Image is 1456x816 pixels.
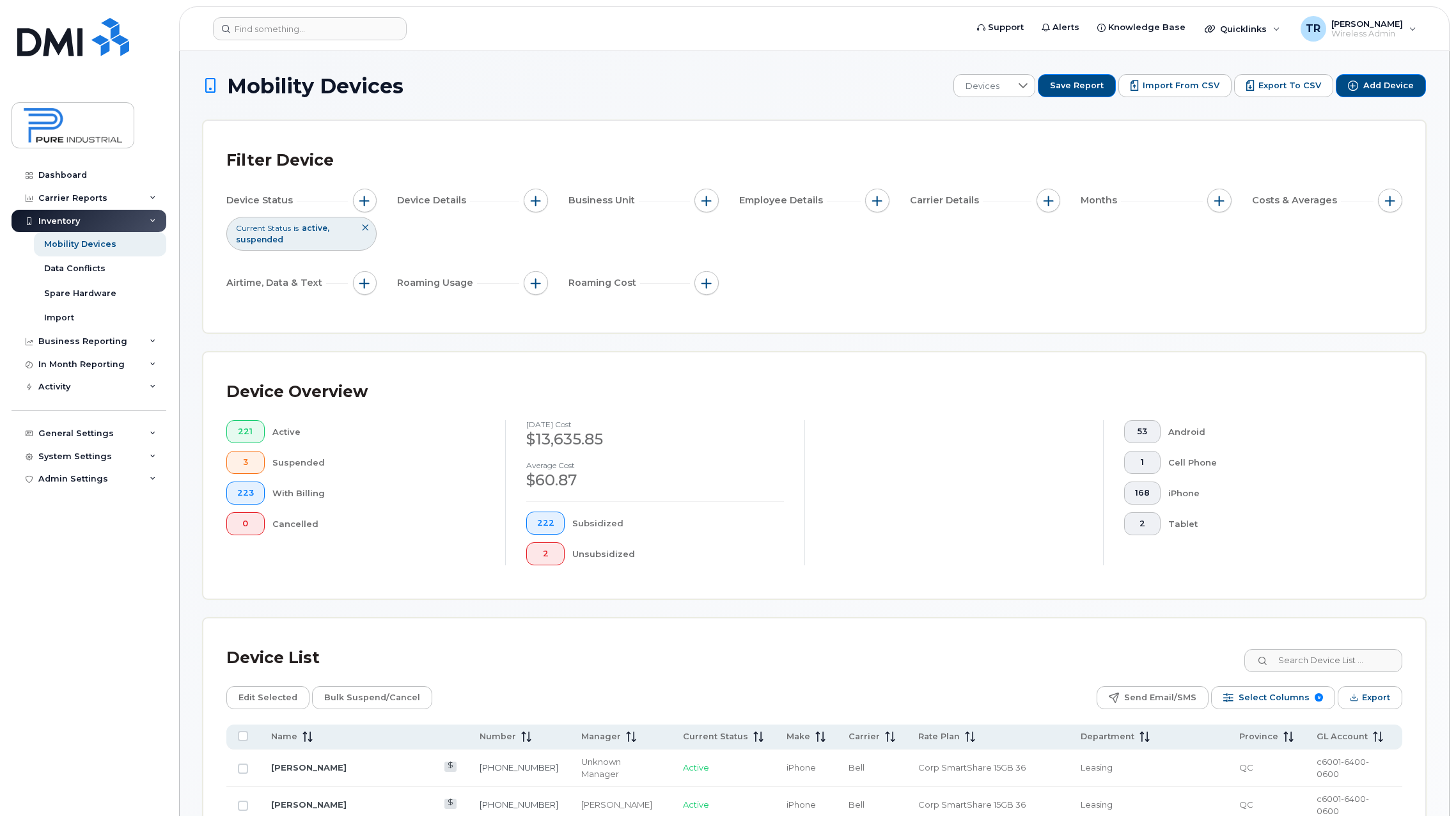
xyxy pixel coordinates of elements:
[1315,693,1323,702] span: 9
[1338,686,1402,709] button: Export
[226,482,265,505] button: 223
[1143,80,1219,91] span: Import from CSV
[918,731,960,742] span: Rate Plan
[526,461,784,469] h4: Average cost
[226,144,334,177] div: Filter Device
[683,762,709,773] span: Active
[526,512,565,535] button: 222
[1239,762,1253,773] span: QC
[271,731,297,742] span: Name
[526,428,784,450] div: $13,635.85
[1081,194,1121,207] span: Months
[1168,482,1382,505] div: iPhone
[397,194,470,207] span: Device Details
[1124,512,1161,535] button: 2
[226,512,265,535] button: 0
[954,75,1011,98] span: Devices
[1124,482,1161,505] button: 168
[1135,519,1150,529] span: 2
[444,762,457,771] a: View Last Bill
[849,799,865,810] span: Bell
[397,276,477,290] span: Roaming Usage
[239,688,297,707] span: Edit Selected
[272,482,485,505] div: With Billing
[568,276,640,290] span: Roaming Cost
[1124,688,1196,707] span: Send Email/SMS
[237,427,254,437] span: 221
[1258,80,1321,91] span: Export to CSV
[526,542,565,565] button: 2
[683,731,748,742] span: Current Status
[1362,688,1390,707] span: Export
[237,519,254,529] span: 0
[1050,80,1104,91] span: Save Report
[739,194,827,207] span: Employee Details
[226,686,309,709] button: Edit Selected
[444,799,457,808] a: View Last Bill
[1124,451,1161,474] button: 1
[849,731,880,742] span: Carrier
[1168,512,1382,535] div: Tablet
[302,223,329,233] span: active
[480,731,516,742] span: Number
[1239,731,1278,742] span: Province
[272,451,485,474] div: Suspended
[1118,74,1232,97] button: Import from CSV
[572,542,783,565] div: Unsubsidized
[226,451,265,474] button: 3
[1081,731,1134,742] span: Department
[312,686,432,709] button: Bulk Suspend/Cancel
[568,194,639,207] span: Business Unit
[1038,74,1116,97] button: Save Report
[1317,757,1369,779] span: c6001-6400-0600
[537,549,554,559] span: 2
[272,420,485,443] div: Active
[480,762,558,773] a: [PHONE_NUMBER]
[1081,762,1113,773] span: Leasing
[918,799,1026,810] span: Corp SmartShare 15GB 36
[226,375,368,409] div: Device Overview
[236,223,291,233] span: Current Status
[537,518,554,528] span: 222
[237,488,254,498] span: 223
[918,762,1026,773] span: Corp SmartShare 15GB 36
[526,469,784,491] div: $60.87
[480,799,558,810] a: [PHONE_NUMBER]
[581,731,621,742] span: Manager
[1239,799,1253,810] span: QC
[226,276,326,290] span: Airtime, Data & Text
[1234,74,1333,97] button: Export to CSV
[226,420,265,443] button: 221
[272,512,485,535] div: Cancelled
[1124,420,1161,443] button: 53
[271,799,347,810] a: [PERSON_NAME]
[237,457,254,467] span: 3
[1168,420,1382,443] div: Android
[1239,688,1310,707] span: Select Columns
[1336,74,1426,97] button: Add Device
[1317,794,1369,816] span: c6001-6400-0600
[226,641,320,675] div: Device List
[236,235,283,244] span: suspended
[294,223,299,233] span: is
[271,762,347,773] a: [PERSON_NAME]
[1097,686,1209,709] button: Send Email/SMS
[1135,427,1150,437] span: 53
[1135,457,1150,467] span: 1
[581,756,660,780] div: Unknown Manager
[787,799,816,810] span: iPhone
[787,762,816,773] span: iPhone
[1317,731,1368,742] span: GL Account
[227,75,403,97] span: Mobility Devices
[581,799,660,811] div: [PERSON_NAME]
[1135,488,1150,498] span: 168
[1244,649,1402,672] input: Search Device List ...
[1252,194,1341,207] span: Costs & Averages
[1211,686,1335,709] button: Select Columns 9
[1363,80,1414,91] span: Add Device
[1081,799,1113,810] span: Leasing
[683,799,709,810] span: Active
[787,731,810,742] span: Make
